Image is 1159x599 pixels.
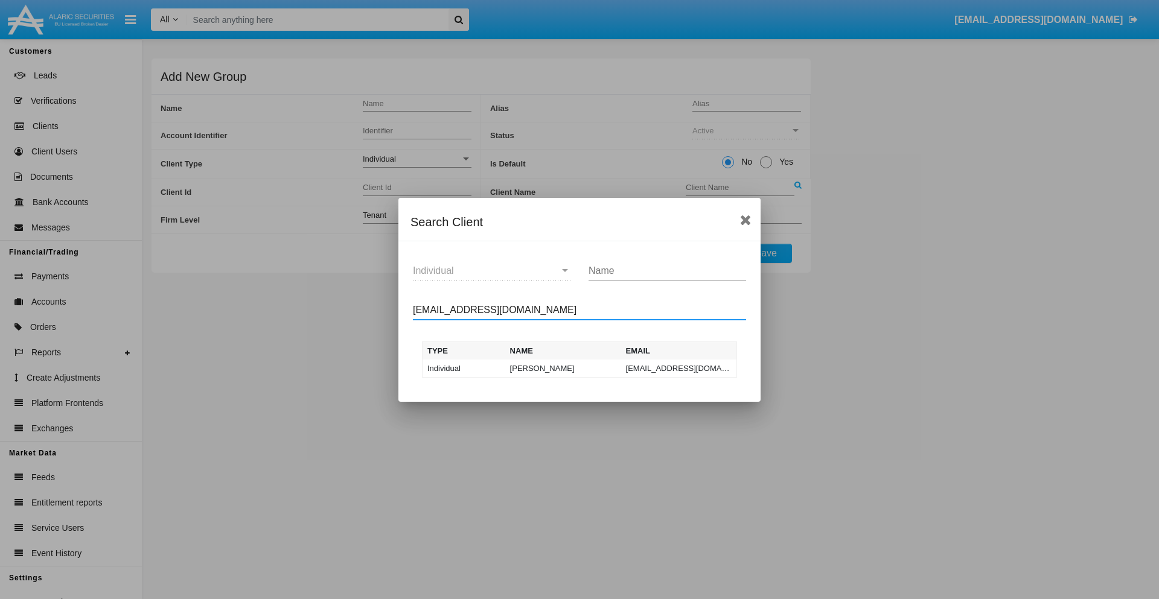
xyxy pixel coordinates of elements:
th: Name [505,341,621,360]
td: [PERSON_NAME] [505,360,621,378]
div: Search Client [410,212,749,232]
span: Individual [413,265,454,276]
th: Type [423,341,505,360]
td: Individual [423,360,505,378]
th: Email [621,341,737,360]
td: [EMAIL_ADDRESS][DOMAIN_NAME] [621,360,737,378]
